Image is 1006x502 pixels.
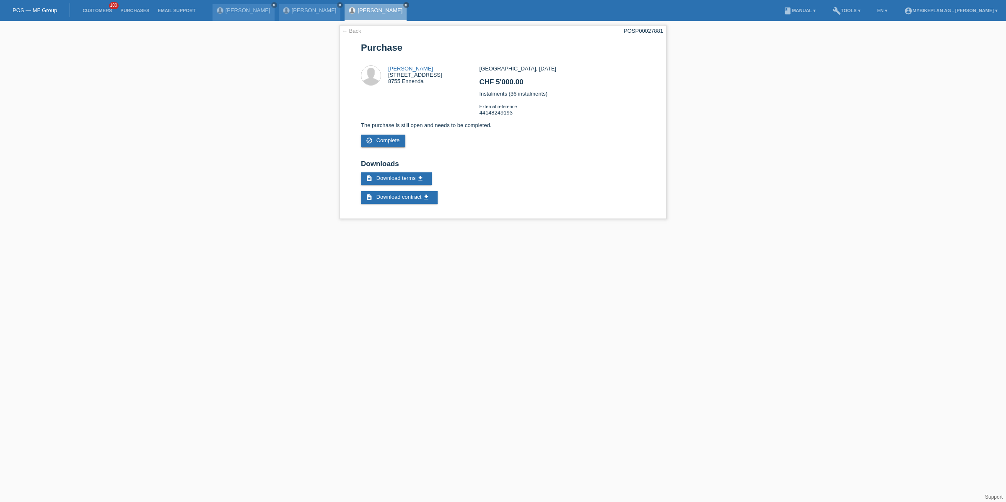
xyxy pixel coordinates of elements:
[361,160,645,172] h2: Downloads
[366,194,373,200] i: description
[116,8,153,13] a: Purchases
[78,8,116,13] a: Customers
[366,175,373,182] i: description
[376,194,422,200] span: Download contract
[479,65,645,122] div: [GEOGRAPHIC_DATA], [DATE] Instalments (36 instalments) 44148249193
[109,2,119,9] span: 100
[832,7,841,15] i: build
[337,2,343,8] a: close
[479,104,517,109] span: External reference
[388,65,442,84] div: [STREET_ADDRESS] 8755 Ennenda
[423,194,430,200] i: get_app
[900,8,1002,13] a: account_circleMybikeplan AG - [PERSON_NAME] ▾
[13,7,57,13] a: POS — MF Group
[361,172,432,185] a: description Download terms get_app
[358,7,402,13] a: [PERSON_NAME]
[417,175,424,182] i: get_app
[361,191,438,204] a: description Download contract get_app
[783,7,792,15] i: book
[271,2,277,8] a: close
[376,175,416,181] span: Download terms
[338,3,342,7] i: close
[479,78,645,91] h2: CHF 5'000.00
[404,3,408,7] i: close
[342,28,361,34] a: ← Back
[403,2,409,8] a: close
[624,28,663,34] div: POSP00027881
[361,135,405,147] a: check_circle_outline Complete
[292,7,337,13] a: [PERSON_NAME]
[361,122,645,128] p: The purchase is still open and needs to be completed.
[904,7,913,15] i: account_circle
[388,65,433,72] a: [PERSON_NAME]
[226,7,270,13] a: [PERSON_NAME]
[873,8,892,13] a: EN ▾
[272,3,276,7] i: close
[828,8,865,13] a: buildTools ▾
[361,42,645,53] h1: Purchase
[366,137,373,144] i: check_circle_outline
[153,8,200,13] a: Email Support
[779,8,820,13] a: bookManual ▾
[985,494,1003,500] a: Support
[376,137,400,143] span: Complete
